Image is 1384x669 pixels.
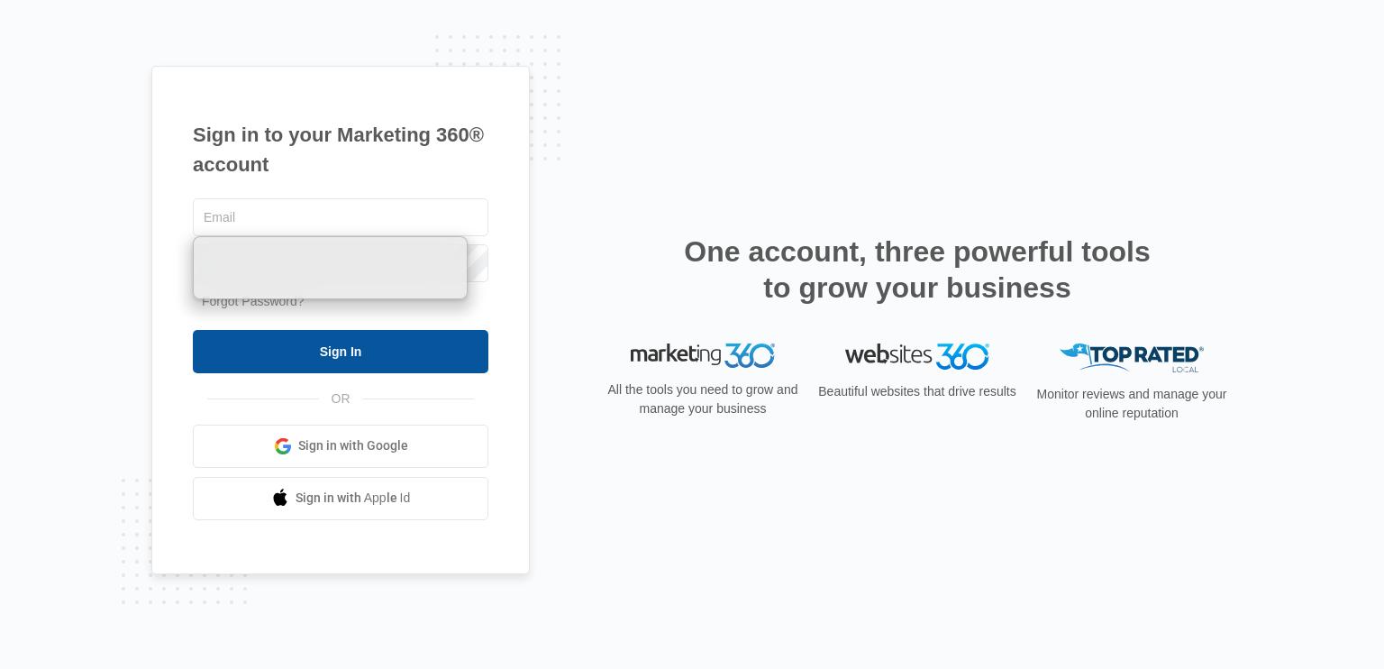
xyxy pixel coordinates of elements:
[193,477,488,520] a: Sign in with Apple Id
[1031,385,1233,423] p: Monitor reviews and manage your online reputation
[298,436,408,455] span: Sign in with Google
[193,198,488,236] input: Email
[193,120,488,179] h1: Sign in to your Marketing 360® account
[296,489,411,508] span: Sign in with Apple Id
[845,344,989,370] img: Websites 360
[631,344,775,369] img: Marketing 360
[193,330,488,373] input: Sign In
[602,380,804,418] p: All the tools you need to grow and manage your business
[678,234,1156,306] h2: One account, three powerful tools to grow your business
[816,382,1018,401] p: Beautiful websites that drive results
[1060,344,1204,373] img: Top Rated Local
[319,389,363,408] span: OR
[193,425,488,468] a: Sign in with Google
[202,294,305,308] a: Forgot Password?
